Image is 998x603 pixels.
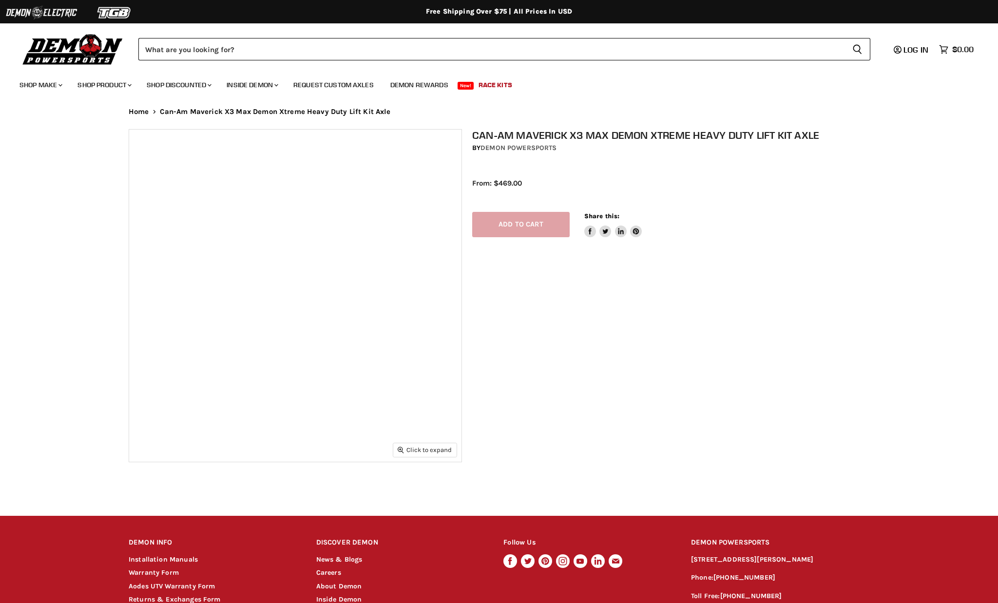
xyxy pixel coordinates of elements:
[129,555,198,564] a: Installation Manuals
[393,443,457,456] button: Click to expand
[109,7,889,16] div: Free Shipping Over $75 | All Prices In USD
[316,555,363,564] a: News & Blogs
[691,531,869,554] h2: DEMON POWERSPORTS
[129,568,179,577] a: Warranty Form
[398,446,452,453] span: Click to expand
[12,75,68,95] a: Shop Make
[458,82,474,90] span: New!
[691,572,869,584] p: Phone:
[934,42,979,57] a: $0.00
[952,45,974,54] span: $0.00
[720,592,782,600] a: [PHONE_NUMBER]
[713,573,775,582] a: [PHONE_NUMBER]
[138,38,870,60] form: Product
[472,143,880,153] div: by
[584,212,619,220] span: Share this:
[691,591,869,602] p: Toll Free:
[503,531,672,554] h2: Follow Us
[138,38,844,60] input: Search
[691,554,869,565] p: [STREET_ADDRESS][PERSON_NAME]
[584,212,642,238] aside: Share this:
[129,531,298,554] h2: DEMON INFO
[889,45,934,54] a: Log in
[160,108,391,116] span: Can-Am Maverick X3 Max Demon Xtreme Heavy Duty Lift Kit Axle
[383,75,456,95] a: Demon Rewards
[316,582,362,590] a: About Demon
[844,38,870,60] button: Search
[78,3,151,22] img: TGB Logo 2
[472,129,880,141] h1: Can-Am Maverick X3 Max Demon Xtreme Heavy Duty Lift Kit Axle
[12,71,971,95] ul: Main menu
[129,582,215,590] a: Aodes UTV Warranty Form
[139,75,217,95] a: Shop Discounted
[5,3,78,22] img: Demon Electric Logo 2
[480,144,557,152] a: Demon Powersports
[19,32,126,66] img: Demon Powersports
[109,108,889,116] nav: Breadcrumbs
[219,75,284,95] a: Inside Demon
[472,179,522,188] span: From: $469.00
[471,75,519,95] a: Race Kits
[903,45,928,55] span: Log in
[286,75,381,95] a: Request Custom Axles
[70,75,137,95] a: Shop Product
[129,108,149,116] a: Home
[316,531,485,554] h2: DISCOVER DEMON
[316,568,341,577] a: Careers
